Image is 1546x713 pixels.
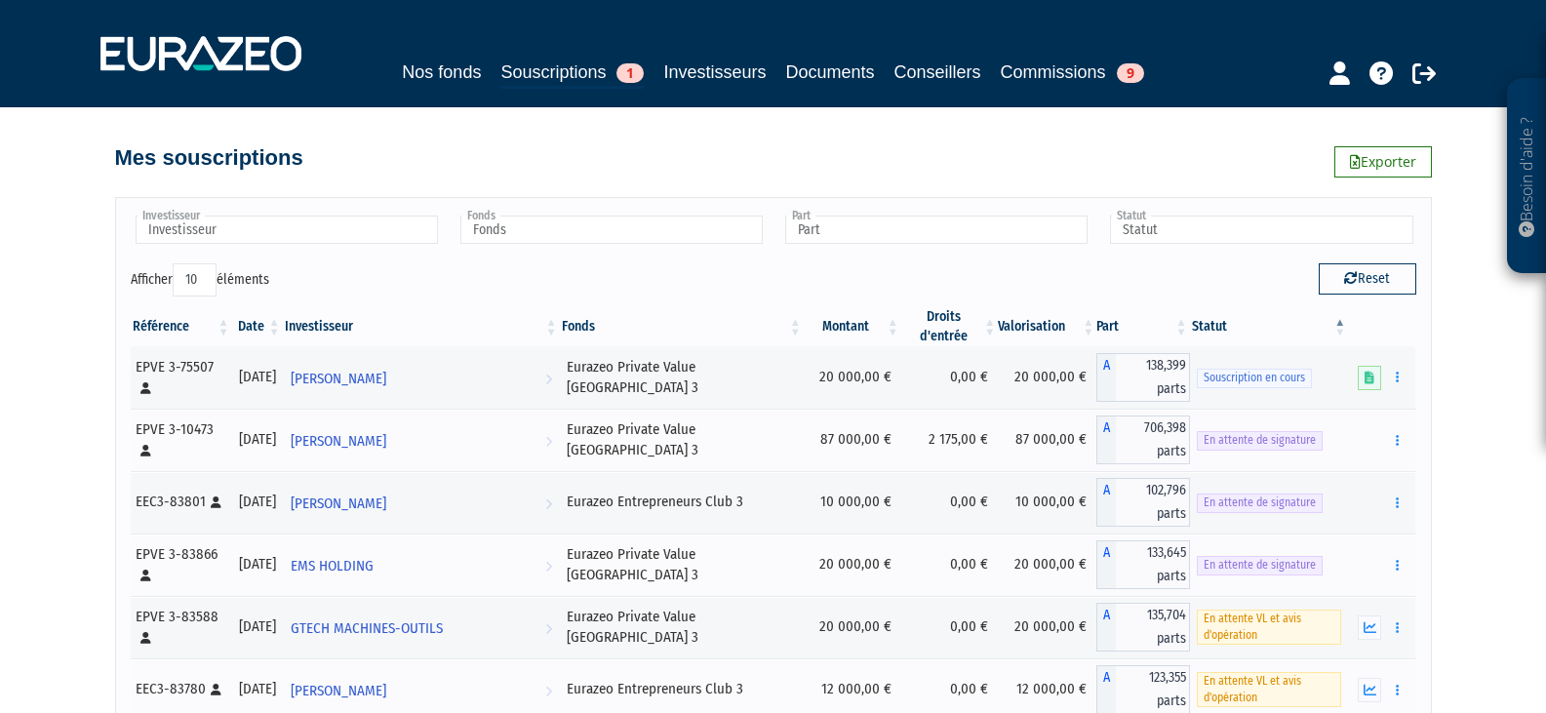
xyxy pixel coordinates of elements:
[545,486,552,522] i: Voir l'investisseur
[567,544,797,586] div: Eurazeo Private Value [GEOGRAPHIC_DATA] 3
[567,419,797,461] div: Eurazeo Private Value [GEOGRAPHIC_DATA] 3
[283,307,560,346] th: Investisseur: activer pour trier la colonne par ordre croissant
[901,409,999,471] td: 2 175,00 €
[131,263,269,297] label: Afficher éléments
[140,445,151,456] i: [Français] Personne physique
[283,420,560,459] a: [PERSON_NAME]
[136,544,225,586] div: EPVE 3-83866
[998,596,1096,658] td: 20 000,00 €
[567,607,797,649] div: Eurazeo Private Value [GEOGRAPHIC_DATA] 3
[545,673,552,709] i: Voir l'investisseur
[136,492,225,512] div: EEC3-83801
[901,471,999,534] td: 0,00 €
[1096,416,1189,464] div: A - Eurazeo Private Value Europe 3
[500,59,644,89] a: Souscriptions1
[998,409,1096,471] td: 87 000,00 €
[998,471,1096,534] td: 10 000,00 €
[291,611,443,647] span: GTECH MACHINES-OUTILS
[545,611,552,647] i: Voir l'investisseur
[100,36,301,71] img: 1732889491-logotype_eurazeo_blanc_rvb.png
[804,346,901,409] td: 20 000,00 €
[239,554,276,574] div: [DATE]
[211,684,221,695] i: [Français] Personne physique
[239,367,276,387] div: [DATE]
[283,483,560,522] a: [PERSON_NAME]
[1116,478,1189,527] span: 102,796 parts
[239,492,276,512] div: [DATE]
[140,632,151,644] i: [Français] Personne physique
[1116,416,1189,464] span: 706,398 parts
[283,608,560,647] a: GTECH MACHINES-OUTILS
[1116,353,1189,402] span: 138,399 parts
[283,545,560,584] a: EMS HOLDING
[1197,672,1342,707] span: En attente VL et avis d'opération
[1096,603,1189,652] div: A - Eurazeo Private Value Europe 3
[1116,540,1189,589] span: 133,645 parts
[567,492,797,512] div: Eurazeo Entrepreneurs Club 3
[283,358,560,397] a: [PERSON_NAME]
[545,423,552,459] i: Voir l'investisseur
[291,548,374,584] span: EMS HOLDING
[804,471,901,534] td: 10 000,00 €
[115,146,303,170] h4: Mes souscriptions
[402,59,481,86] a: Nos fonds
[140,382,151,394] i: [Français] Personne physique
[560,307,804,346] th: Fonds: activer pour trier la colonne par ordre croissant
[1096,540,1116,589] span: A
[1096,540,1189,589] div: A - Eurazeo Private Value Europe 3
[786,59,875,86] a: Documents
[239,679,276,699] div: [DATE]
[136,357,225,399] div: EPVE 3-75507
[894,59,981,86] a: Conseillers
[136,419,225,461] div: EPVE 3-10473
[173,263,217,297] select: Afficheréléments
[1096,416,1116,464] span: A
[291,486,386,522] span: [PERSON_NAME]
[131,307,232,346] th: Référence : activer pour trier la colonne par ordre croissant
[1096,478,1116,527] span: A
[901,307,999,346] th: Droits d'entrée: activer pour trier la colonne par ordre croissant
[567,679,797,699] div: Eurazeo Entrepreneurs Club 3
[239,616,276,637] div: [DATE]
[1096,353,1116,402] span: A
[998,307,1096,346] th: Valorisation: activer pour trier la colonne par ordre croissant
[1096,603,1116,652] span: A
[901,596,999,658] td: 0,00 €
[804,307,901,346] th: Montant: activer pour trier la colonne par ordre croissant
[1197,369,1312,387] span: Souscription en cours
[140,570,151,581] i: [Français] Personne physique
[291,673,386,709] span: [PERSON_NAME]
[291,361,386,397] span: [PERSON_NAME]
[1334,146,1432,178] a: Exporter
[901,346,999,409] td: 0,00 €
[232,307,283,346] th: Date: activer pour trier la colonne par ordre croissant
[663,59,766,86] a: Investisseurs
[901,534,999,596] td: 0,00 €
[804,596,901,658] td: 20 000,00 €
[545,361,552,397] i: Voir l'investisseur
[291,423,386,459] span: [PERSON_NAME]
[1197,610,1342,645] span: En attente VL et avis d'opération
[136,607,225,649] div: EPVE 3-83588
[1096,307,1189,346] th: Part: activer pour trier la colonne par ordre croissant
[1001,59,1144,86] a: Commissions9
[998,346,1096,409] td: 20 000,00 €
[1197,556,1323,574] span: En attente de signature
[1116,603,1189,652] span: 135,704 parts
[211,496,221,508] i: [Français] Personne physique
[1190,307,1349,346] th: Statut : activer pour trier la colonne par ordre d&eacute;croissant
[1117,63,1144,83] span: 9
[1197,494,1323,512] span: En attente de signature
[545,548,552,584] i: Voir l'investisseur
[616,63,644,83] span: 1
[136,679,225,699] div: EEC3-83780
[804,534,901,596] td: 20 000,00 €
[283,670,560,709] a: [PERSON_NAME]
[1319,263,1416,295] button: Reset
[1096,353,1189,402] div: A - Eurazeo Private Value Europe 3
[239,429,276,450] div: [DATE]
[1516,89,1538,264] p: Besoin d'aide ?
[998,534,1096,596] td: 20 000,00 €
[1096,478,1189,527] div: A - Eurazeo Entrepreneurs Club 3
[1197,431,1323,450] span: En attente de signature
